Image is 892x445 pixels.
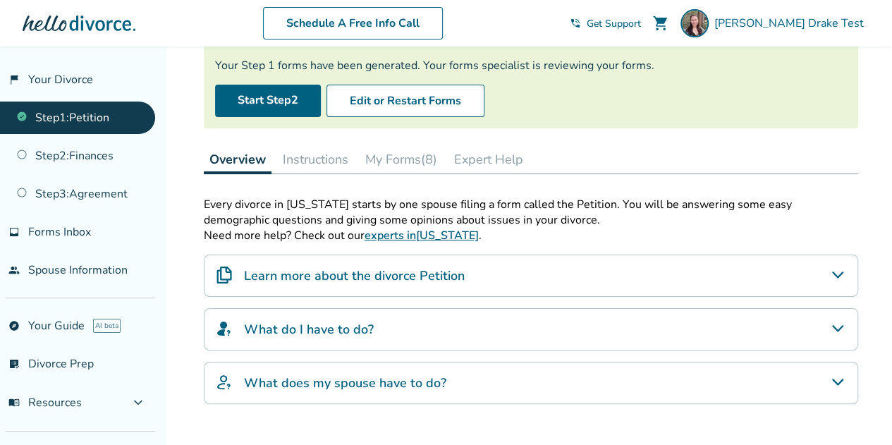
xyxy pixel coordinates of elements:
[204,197,858,228] p: Every divorce in [US_STATE] starts by one spouse filing a form called the Petition. You will be a...
[204,308,858,350] div: What do I have to do?
[216,267,233,284] img: Learn more about the divorce Petition
[8,358,20,370] span: list_alt_check
[587,17,641,30] span: Get Support
[8,74,20,85] span: flag_2
[215,85,321,117] a: Start Step2
[714,16,869,31] span: [PERSON_NAME] Drake Test
[216,320,233,337] img: What do I have to do?
[680,9,709,37] img: Hannah Drake
[204,255,858,297] div: Learn more about the divorce Petition
[93,319,121,333] span: AI beta
[204,362,858,404] div: What does my spouse have to do?
[8,226,20,238] span: inbox
[8,397,20,408] span: menu_book
[326,85,484,117] button: Edit or Restart Forms
[448,145,529,173] button: Expert Help
[8,320,20,331] span: explore
[215,58,847,73] div: Your Step 1 forms have been generated. Your forms specialist is reviewing your forms.
[263,7,443,39] a: Schedule A Free Info Call
[244,267,465,285] h4: Learn more about the divorce Petition
[277,145,354,173] button: Instructions
[204,145,271,174] button: Overview
[570,17,641,30] a: phone_in_talkGet Support
[204,228,858,243] p: Need more help? Check out our .
[28,224,91,240] span: Forms Inbox
[244,374,446,392] h4: What does my spouse have to do?
[8,264,20,276] span: people
[360,145,443,173] button: My Forms(8)
[130,394,147,411] span: expand_more
[365,228,479,243] a: experts in[US_STATE]
[244,320,374,339] h4: What do I have to do?
[8,395,82,410] span: Resources
[570,18,581,29] span: phone_in_talk
[216,374,233,391] img: What does my spouse have to do?
[652,15,669,32] span: shopping_cart
[821,377,892,445] iframe: Chat Widget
